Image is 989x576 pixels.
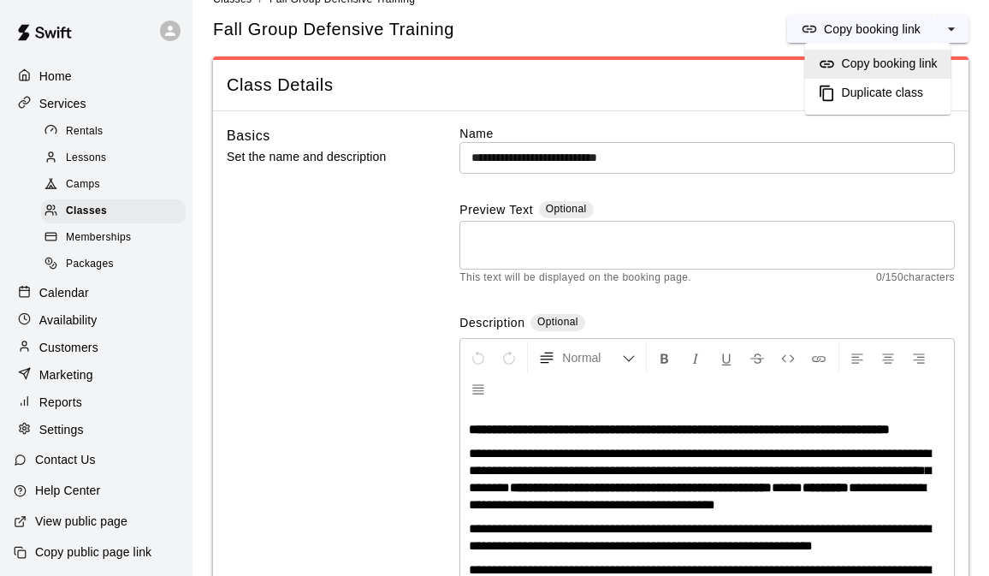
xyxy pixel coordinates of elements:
[35,543,151,561] p: Copy public page link
[459,314,524,334] label: Description
[39,312,98,329] p: Availability
[14,280,179,306] a: Calendar
[874,342,903,373] button: Center Align
[227,125,270,147] h6: Basics
[39,68,72,85] p: Home
[459,125,955,142] label: Name
[842,84,924,103] h6: Duplicate class
[459,270,691,287] span: This text will be displayed on the booking page.
[39,421,84,438] p: Settings
[41,226,186,250] div: Memberships
[41,172,192,199] a: Camps
[66,229,131,246] span: Memberships
[39,95,86,112] p: Services
[213,18,454,41] h5: Fall Group Defensive Training
[41,252,186,276] div: Packages
[712,342,741,373] button: Format Underline
[66,150,107,167] span: Lessons
[562,349,622,366] span: Normal
[14,307,179,333] a: Availability
[41,252,192,278] a: Packages
[35,513,127,530] p: View public page
[787,15,934,43] button: Copy booking link
[743,342,772,373] button: Format Strikethrough
[35,482,100,499] p: Help Center
[14,335,179,360] a: Customers
[66,123,104,140] span: Rentals
[14,91,179,116] a: Services
[804,342,833,373] button: Insert Link
[531,342,643,373] button: Formatting Options
[842,55,938,74] h6: Copy booking link
[464,342,493,373] button: Undo
[41,173,186,197] div: Camps
[41,199,192,225] a: Classes
[787,15,968,43] div: split button
[39,394,82,411] p: Reports
[681,342,710,373] button: Format Italics
[876,270,955,287] span: 0 / 150 characters
[39,284,89,301] p: Calendar
[934,15,968,43] button: select merge strategy
[41,145,192,171] a: Lessons
[650,342,679,373] button: Format Bold
[41,118,192,145] a: Rentals
[537,316,578,328] span: Optional
[39,339,98,356] p: Customers
[41,225,192,252] a: Memberships
[494,342,524,373] button: Redo
[227,146,416,168] p: Set the name and description
[773,342,802,373] button: Insert Code
[35,451,96,468] p: Contact Us
[41,120,186,144] div: Rentals
[66,203,107,220] span: Classes
[41,199,186,223] div: Classes
[41,146,186,170] div: Lessons
[904,342,933,373] button: Right Align
[66,256,114,273] span: Packages
[546,203,587,215] span: Optional
[227,74,955,97] span: Class Details
[843,342,872,373] button: Left Align
[14,362,179,388] a: Marketing
[464,373,493,404] button: Justify Align
[14,417,179,442] a: Settings
[14,389,179,415] a: Reports
[39,366,93,383] p: Marketing
[824,21,921,38] p: Copy booking link
[14,63,179,89] a: Home
[66,176,100,193] span: Camps
[459,201,533,221] label: Preview Text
